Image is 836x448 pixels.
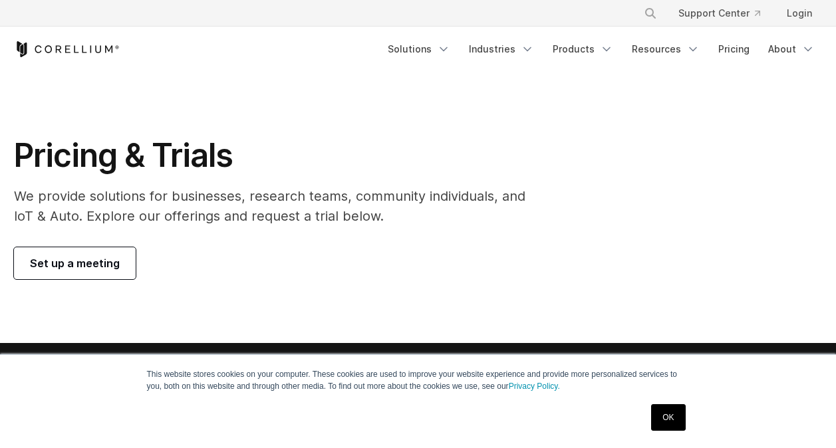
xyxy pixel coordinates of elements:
[760,37,823,61] a: About
[651,404,685,431] a: OK
[624,37,708,61] a: Resources
[710,37,758,61] a: Pricing
[14,186,544,226] p: We provide solutions for businesses, research teams, community individuals, and IoT & Auto. Explo...
[668,1,771,25] a: Support Center
[638,1,662,25] button: Search
[30,255,120,271] span: Set up a meeting
[545,37,621,61] a: Products
[14,41,120,57] a: Corellium Home
[380,37,823,61] div: Navigation Menu
[461,37,542,61] a: Industries
[147,368,690,392] p: This website stores cookies on your computer. These cookies are used to improve your website expe...
[509,382,560,391] a: Privacy Policy.
[776,1,823,25] a: Login
[14,136,544,175] h1: Pricing & Trials
[380,37,458,61] a: Solutions
[628,1,823,25] div: Navigation Menu
[14,247,136,279] a: Set up a meeting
